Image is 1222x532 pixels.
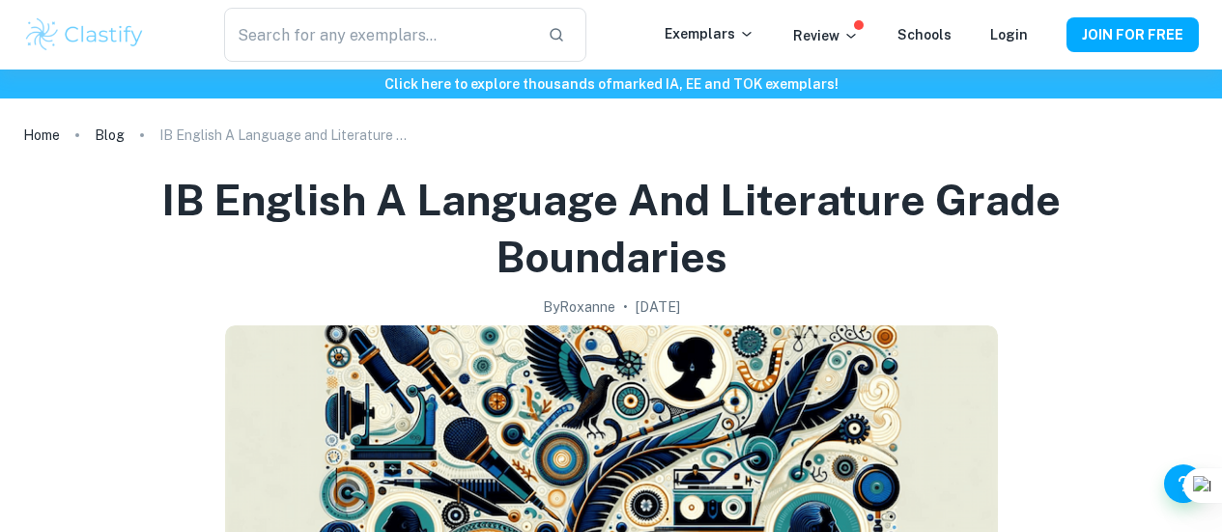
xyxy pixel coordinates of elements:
p: • [623,296,628,318]
a: Schools [897,27,952,42]
input: Search for any exemplars... [224,8,533,62]
p: IB English A Language and Literature Grade Boundaries [159,125,411,146]
h6: Click here to explore thousands of marked IA, EE and TOK exemplars ! [4,73,1218,95]
a: Login [990,27,1028,42]
button: Help and Feedback [1164,464,1203,503]
h2: By Roxanne [543,296,615,318]
h1: IB English A Language and Literature Grade Boundaries [46,172,1176,285]
a: Home [23,122,60,149]
p: Exemplars [665,23,754,44]
img: Clastify logo [23,15,146,54]
h2: [DATE] [636,296,680,318]
p: Review [793,25,859,46]
button: JOIN FOR FREE [1066,17,1199,52]
a: Blog [95,122,125,149]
